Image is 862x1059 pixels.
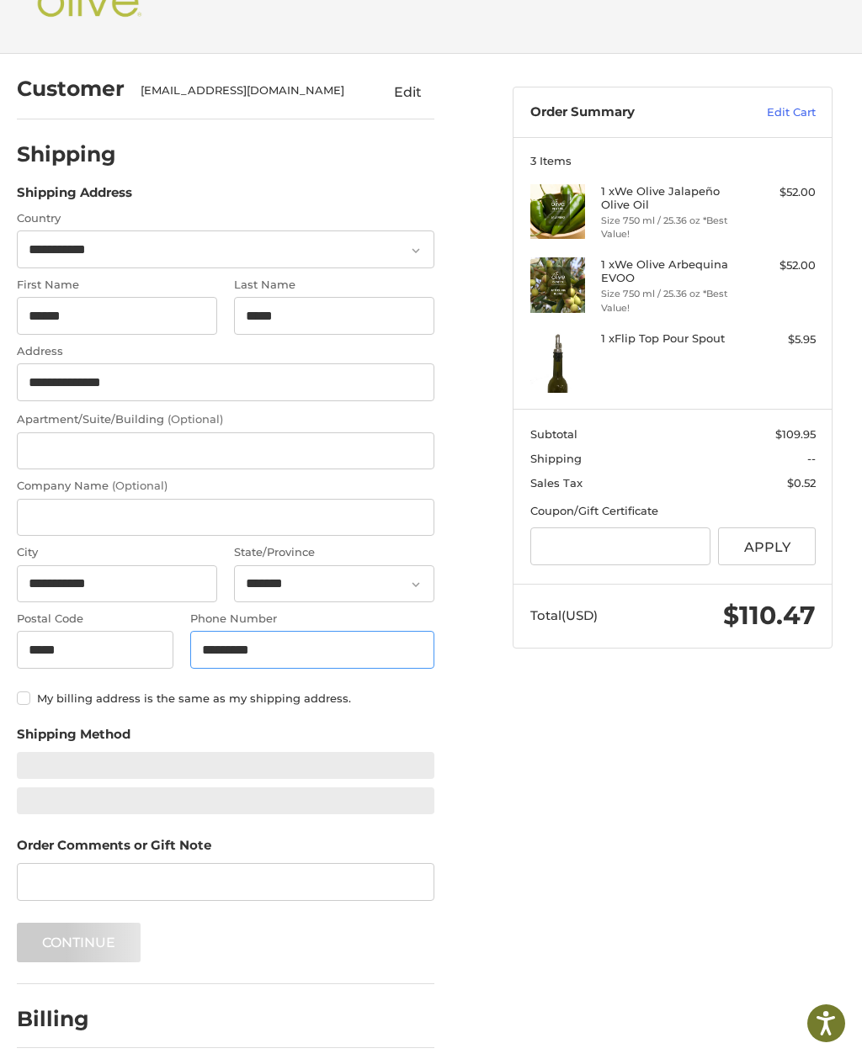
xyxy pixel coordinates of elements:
[190,611,434,627] label: Phone Number
[194,22,214,42] button: Open LiveChat chat widget
[17,691,435,705] label: My billing address is the same as my shipping address.
[17,411,435,428] label: Apartment/Suite/Building
[17,611,174,627] label: Postal Code
[718,527,816,565] button: Apply
[17,343,435,360] label: Address
[601,331,740,345] h4: 1 x Flip Top Pour Spout
[601,257,740,285] h4: 1 x We Olive Arbequina EVOO
[723,600,816,631] span: $110.47
[601,214,740,241] li: Size 750 ml / 25.36 oz *Best Value!
[380,78,434,105] button: Edit
[17,210,435,227] label: Country
[17,141,116,167] h2: Shipping
[17,76,125,102] h2: Customer
[141,82,348,99] div: [EMAIL_ADDRESS][DOMAIN_NAME]
[601,287,740,315] li: Size 750 ml / 25.36 oz *Best Value!
[601,184,740,212] h4: 1 x We Olive Jalapeño Olive Oil
[787,476,816,490] span: $0.52
[530,527,710,565] input: Gift Certificate or Coupon Code
[530,452,582,465] span: Shipping
[17,183,132,210] legend: Shipping Address
[530,427,577,441] span: Subtotal
[725,104,816,121] a: Edit Cart
[807,452,816,465] span: --
[530,607,598,623] span: Total (USD)
[530,503,816,520] div: Coupon/Gift Certificate
[530,104,725,121] h3: Order Summary
[17,836,211,863] legend: Order Comments
[17,277,218,294] label: First Name
[17,1006,115,1032] h2: Billing
[112,479,168,492] small: (Optional)
[744,184,816,201] div: $52.00
[530,476,583,490] span: Sales Tax
[168,412,223,426] small: (Optional)
[744,331,816,348] div: $5.95
[17,478,435,495] label: Company Name
[234,544,435,561] label: State/Province
[530,154,816,167] h3: 3 Items
[17,725,130,752] legend: Shipping Method
[775,427,816,441] span: $109.95
[234,277,435,294] label: Last Name
[17,923,141,962] button: Continue
[17,544,218,561] label: City
[744,257,816,274] div: $52.00
[24,25,190,39] p: We're away right now. Please check back later!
